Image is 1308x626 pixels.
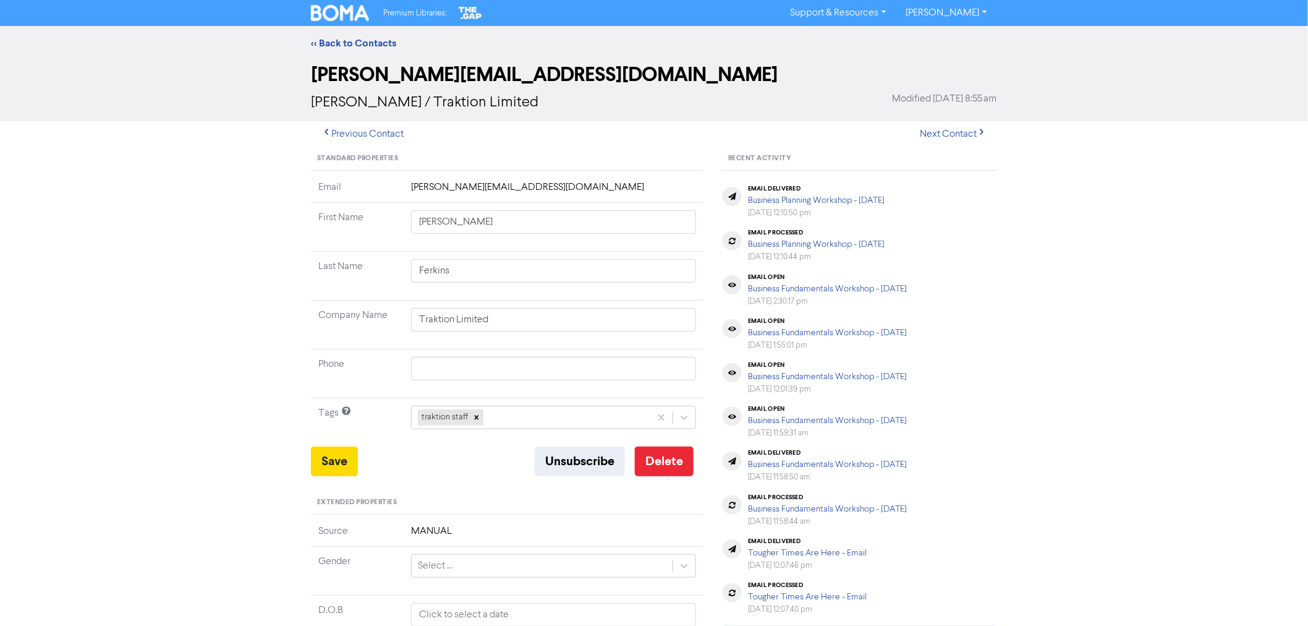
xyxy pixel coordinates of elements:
[896,3,997,23] a: [PERSON_NAME]
[748,317,907,325] div: email open
[404,180,703,203] td: [PERSON_NAME][EMAIL_ADDRESS][DOMAIN_NAME]
[892,92,997,106] span: Modified [DATE] 8:55 am
[748,384,907,395] div: [DATE] 12:01:39 pm
[748,449,907,457] div: email delivered
[909,121,997,147] button: Next Contact
[748,296,907,307] div: [DATE] 2:30:17 pm
[384,9,447,17] span: Premium Libraries:
[311,147,703,171] div: Standard Properties
[748,471,907,483] div: [DATE] 11:58:50 am
[748,427,907,439] div: [DATE] 11:59:31 am
[748,538,867,545] div: email delivered
[418,409,470,426] div: traktion staff
[311,63,997,87] h2: [PERSON_NAME][EMAIL_ADDRESS][DOMAIN_NAME]
[748,549,867,557] a: Tougher Times Are Here - Email
[311,252,404,301] td: Last Name
[311,546,404,595] td: Gender
[311,37,396,49] a: << Back to Contacts
[311,203,404,252] td: First Name
[311,180,404,203] td: Email
[311,301,404,349] td: Company Name
[748,207,885,219] div: [DATE] 12:10:50 pm
[748,516,907,528] div: [DATE] 11:58:44 am
[748,273,907,281] div: email open
[748,196,885,205] a: Business Planning Workshop - [DATE]
[311,121,414,147] button: Previous Contact
[748,340,907,351] div: [DATE] 1:55:01 pm
[404,524,703,547] td: MANUAL
[1246,567,1308,626] iframe: Chat Widget
[748,593,867,601] a: Tougher Times Are Here - Email
[748,460,907,469] a: Business Fundamentals Workshop - [DATE]
[748,229,885,236] div: email processed
[635,447,694,476] button: Delete
[311,95,538,110] span: [PERSON_NAME] / Traktion Limited
[457,5,484,21] img: The Gap
[418,559,452,573] div: Select ...
[781,3,896,23] a: Support & Resources
[748,240,885,249] a: Business Planning Workshop - [DATE]
[748,494,907,501] div: email processed
[748,505,907,513] a: Business Fundamentals Workshop - [DATE]
[311,5,369,21] img: BOMA Logo
[311,447,358,476] button: Save
[748,581,867,589] div: email processed
[748,185,885,192] div: email delivered
[748,405,907,413] div: email open
[748,560,867,572] div: [DATE] 12:07:46 pm
[311,349,404,398] td: Phone
[748,604,867,615] div: [DATE] 12:07:40 pm
[722,147,997,171] div: Recent Activity
[748,251,885,263] div: [DATE] 12:10:44 pm
[748,416,907,425] a: Business Fundamentals Workshop - [DATE]
[311,491,703,515] div: Extended Properties
[535,447,625,476] button: Unsubscribe
[748,285,907,293] a: Business Fundamentals Workshop - [DATE]
[748,372,907,381] a: Business Fundamentals Workshop - [DATE]
[748,328,907,337] a: Business Fundamentals Workshop - [DATE]
[748,361,907,369] div: email open
[311,524,404,547] td: Source
[311,398,404,447] td: Tags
